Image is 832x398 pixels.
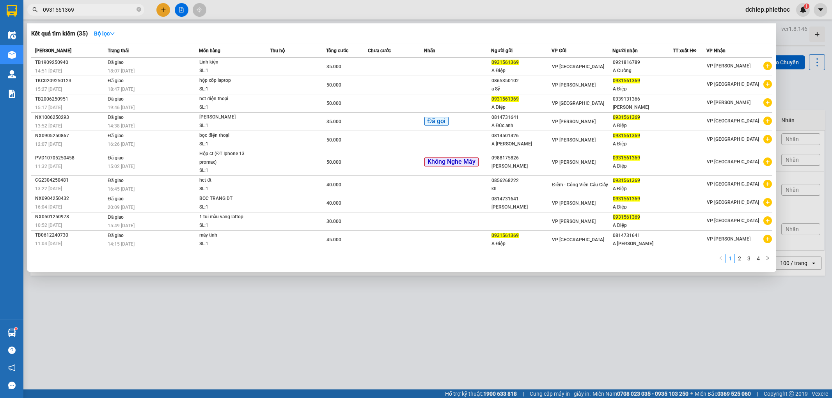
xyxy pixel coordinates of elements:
[491,233,519,238] span: 0931561369
[613,196,640,202] span: 0931561369
[763,80,772,88] span: plus-circle
[108,214,124,220] span: Đã giao
[613,203,672,211] div: A Điệp
[707,136,759,142] span: VP [GEOGRAPHIC_DATA]
[491,60,519,65] span: 0931561369
[491,77,551,85] div: 0865350102
[326,182,341,188] span: 40.000
[8,90,16,98] img: solution-icon
[491,177,551,185] div: 0856268222
[15,327,17,330] sup: 1
[7,5,17,17] img: logo-vxr
[326,119,341,124] span: 35.000
[199,103,258,112] div: SL: 1
[108,233,124,238] span: Đã giao
[199,231,258,240] div: máy tính
[491,240,551,248] div: A Điệp
[199,140,258,149] div: SL: 1
[491,195,551,203] div: 0814731641
[552,48,566,53] span: VP Gửi
[108,87,135,92] span: 18:47 [DATE]
[108,223,135,228] span: 15:49 [DATE]
[491,103,551,111] div: A Điệp
[326,237,341,242] span: 45.000
[763,198,772,207] span: plus-circle
[491,96,519,102] span: 0931561369
[613,221,672,230] div: A Điệp
[745,254,753,263] a: 3
[552,137,596,143] span: VP [PERSON_NAME]
[108,142,135,147] span: 16:26 [DATE]
[612,48,638,53] span: Người nhận
[613,133,640,138] span: 0931561369
[491,203,551,211] div: [PERSON_NAME]
[108,78,124,83] span: Đã giao
[552,237,604,242] span: VP [GEOGRAPHIC_DATA]
[35,164,62,169] span: 11:32 [DATE]
[763,235,772,243] span: plus-circle
[491,67,551,75] div: A Điệp
[108,178,124,183] span: Đã giao
[613,178,640,183] span: 0931561369
[613,58,672,67] div: 0921816789
[270,48,285,53] span: Thu hộ
[613,155,640,161] span: 0931561369
[707,63,750,69] span: VP [PERSON_NAME]
[763,157,772,166] span: plus-circle
[491,85,551,93] div: a Sỹ
[110,31,115,36] span: down
[199,195,258,203] div: BOC TRANG DT
[108,48,129,53] span: Trạng thái
[8,364,16,371] span: notification
[326,64,341,69] span: 35.000
[326,219,341,224] span: 30.000
[199,76,258,85] div: hộp xốp laptop
[673,48,697,53] span: TT xuất HĐ
[35,77,105,85] div: TKC0209250123
[35,68,62,74] span: 14:51 [DATE]
[199,166,258,175] div: SL: 1
[199,185,258,193] div: SL: 1
[613,232,672,240] div: 0814731641
[613,85,672,93] div: A Điệp
[552,159,596,165] span: VP [PERSON_NAME]
[763,117,772,125] span: plus-circle
[424,117,449,126] span: Đã gọi
[326,137,341,143] span: 50.000
[199,240,258,248] div: SL: 1
[552,182,608,188] span: Điểm - Công Viên Cầu Giấy
[552,64,604,69] span: VP [GEOGRAPHIC_DATA]
[199,48,220,53] span: Món hàng
[707,159,759,165] span: VP [GEOGRAPHIC_DATA]
[35,204,62,210] span: 16:04 [DATE]
[35,186,62,191] span: 13:22 [DATE]
[35,195,105,203] div: NX0904250432
[716,254,726,263] li: Previous Page
[199,176,258,185] div: hct đt
[35,231,105,239] div: TB0612240730
[613,67,672,75] div: A Cường
[706,48,726,53] span: VP Nhận
[35,48,71,53] span: [PERSON_NAME]
[613,115,640,120] span: 0931561369
[199,203,258,212] div: SL: 1
[108,123,135,129] span: 14:38 [DATE]
[199,67,258,75] div: SL: 1
[424,157,479,166] span: Không Nghe Máy
[735,254,744,263] a: 2
[718,256,723,260] span: left
[199,150,258,166] div: Hộp ct (ĐT Iphone 13 promax)
[35,105,62,110] span: 15:17 [DATE]
[491,122,551,130] div: A Đức anh
[707,118,759,124] span: VP [GEOGRAPHIC_DATA]
[108,196,124,202] span: Đã giao
[368,48,391,53] span: Chưa cước
[35,176,105,184] div: CG2304250481
[707,236,750,242] span: VP [PERSON_NAME]
[491,140,551,148] div: A [PERSON_NAME]
[35,241,62,246] span: 11:04 [DATE]
[137,6,141,14] span: close-circle
[424,48,435,53] span: Nhãn
[199,58,258,67] div: Linh kiện
[763,98,772,107] span: plus-circle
